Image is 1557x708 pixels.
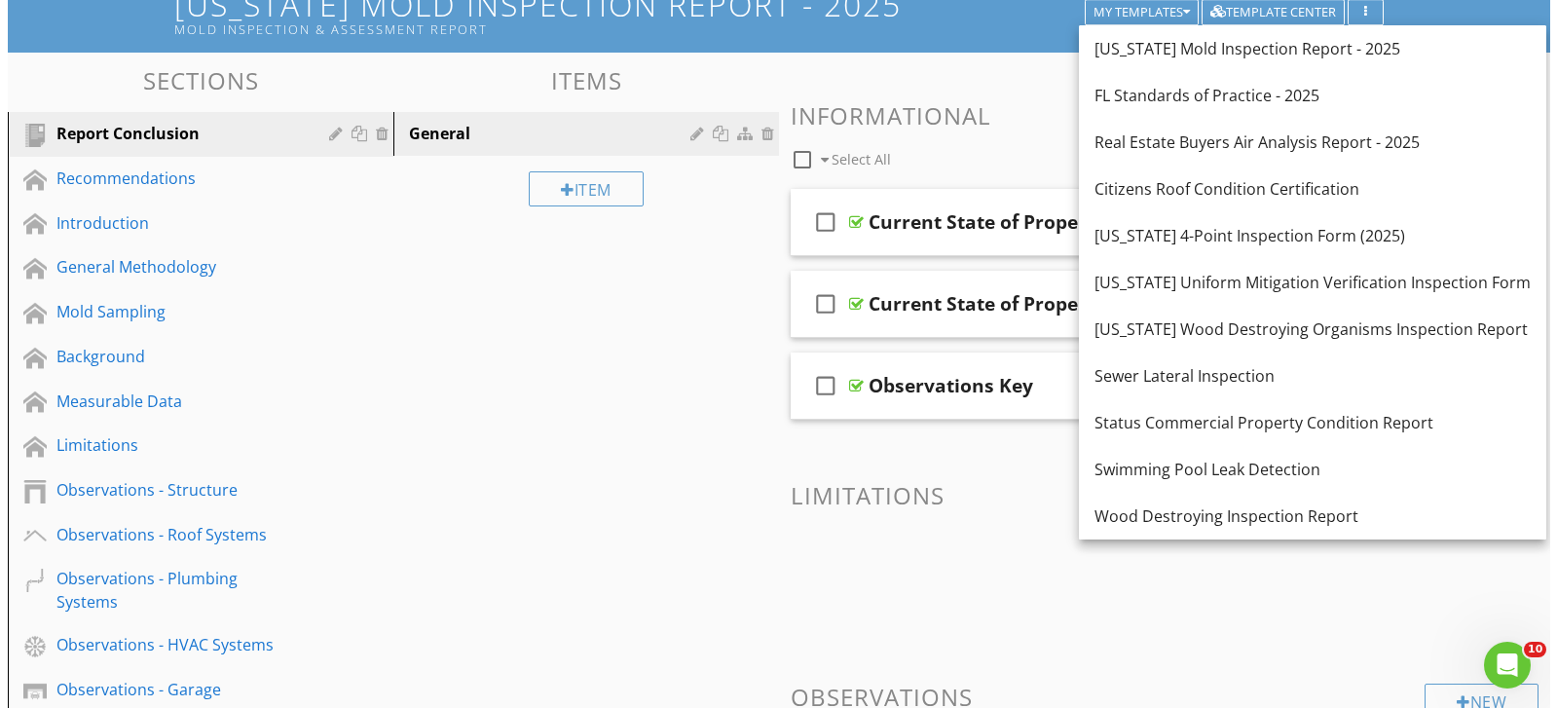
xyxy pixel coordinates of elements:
[861,374,1025,397] div: Observations Key
[1087,411,1523,434] div: Status Commercial Property Condition Report
[802,280,834,327] i: check_box_outline_blank
[783,482,1531,508] h3: Limitations
[824,150,883,168] span: Select All
[49,678,293,701] div: Observations - Garage
[1516,642,1538,657] span: 10
[49,523,293,546] div: Observations - Roof Systems
[802,199,834,245] i: check_box_outline_blank
[1087,37,1523,60] div: [US_STATE] Mold Inspection Report - 2025
[1203,6,1328,19] div: Template Center
[49,390,293,413] div: Measurable Data
[861,210,1238,234] div: Current State of Property - "Condition 3"
[1086,6,1182,19] div: My Templates
[521,171,636,206] div: Item
[49,122,293,145] div: Report Conclusion
[1087,130,1523,154] div: Real Estate Buyers Air Analysis Report - 2025
[401,122,688,145] div: General
[1476,642,1523,689] iframe: Intercom live chat
[386,67,771,93] h3: Items
[1087,84,1523,107] div: FL Standards of Practice - 2025
[783,67,1531,93] h3: Comments
[49,433,293,457] div: Limitations
[861,292,1238,316] div: Current State of Property - "Condition 1"
[802,362,834,409] i: check_box_outline_blank
[49,255,293,279] div: General Methodology
[1087,317,1523,341] div: [US_STATE] Wood Destroying Organisms Inspection Report
[49,167,293,190] div: Recommendations
[783,102,1531,129] h3: Informational
[1087,458,1523,481] div: Swimming Pool Leak Detection
[1087,271,1523,294] div: [US_STATE] Uniform Mitigation Verification Inspection Form
[1087,177,1523,201] div: Citizens Roof Condition Certification
[49,567,293,614] div: Observations - Plumbing Systems
[49,345,293,368] div: Background
[49,300,293,323] div: Mold Sampling
[1194,2,1337,19] a: Template Center
[1087,504,1523,528] div: Wood Destroying Inspection Report
[49,633,293,656] div: Observations - HVAC Systems
[1087,364,1523,388] div: Sewer Lateral Inspection
[49,478,293,502] div: Observations - Structure
[167,21,1084,37] div: Mold Inspection & Assessment Report
[1087,224,1523,247] div: [US_STATE] 4-Point Inspection Form (2025)
[49,211,293,235] div: Introduction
